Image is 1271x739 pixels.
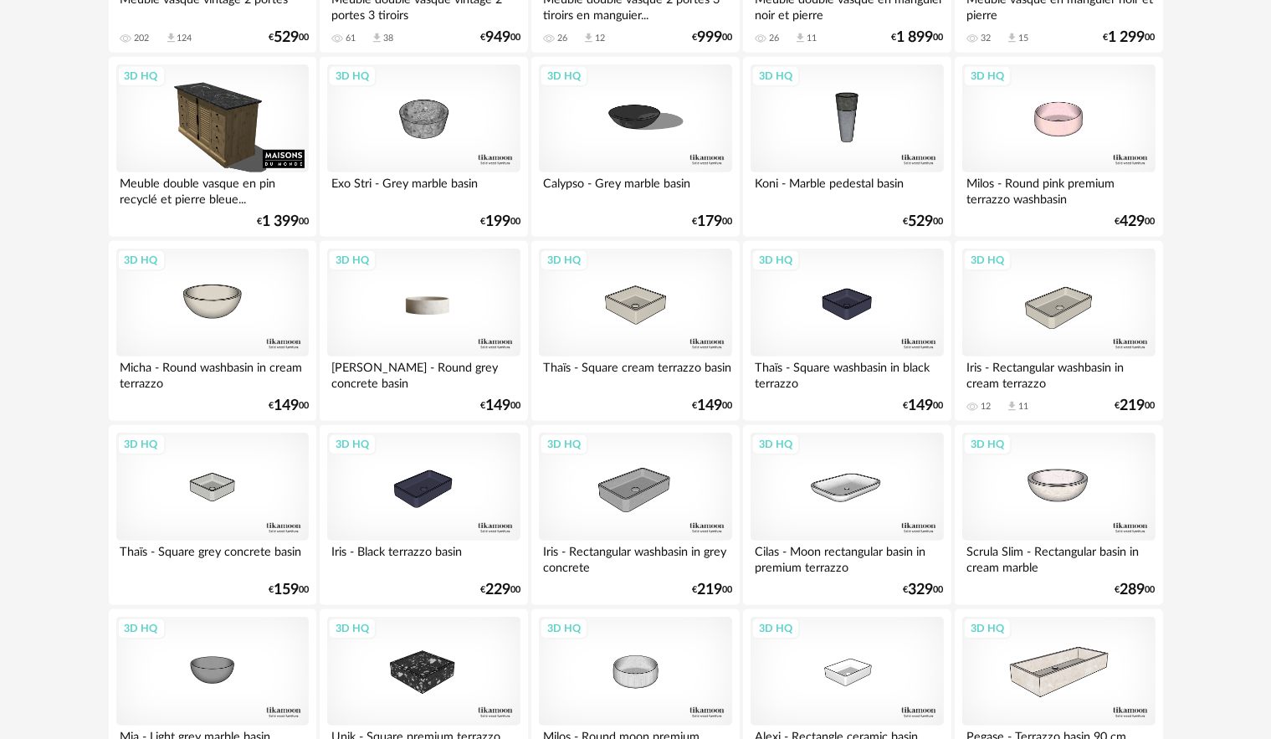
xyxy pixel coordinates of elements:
[557,33,567,44] div: 26
[485,216,510,228] span: 199
[692,216,732,228] div: € 00
[117,434,166,455] div: 3D HQ
[135,33,150,44] div: 202
[539,541,731,574] div: Iris - Rectangular washbasin in grey concrete
[697,584,722,596] span: 219
[909,400,934,412] span: 149
[751,65,800,87] div: 3D HQ
[697,32,722,44] span: 999
[480,584,520,596] div: € 00
[751,618,800,639] div: 3D HQ
[751,541,943,574] div: Cilas - Moon rectangular basin in premium terrazzo
[962,357,1155,390] div: Iris - Rectangular washbasin in cream terrazzo
[1006,32,1018,44] span: Download icon
[769,33,779,44] div: 26
[274,584,299,596] span: 159
[109,425,316,606] a: 3D HQ Thaïs - Square grey concrete basin €15900
[480,400,520,412] div: € 00
[1104,32,1156,44] div: € 00
[257,216,309,228] div: € 00
[328,434,377,455] div: 3D HQ
[269,400,309,412] div: € 00
[177,33,192,44] div: 124
[962,541,1155,574] div: Scrula Slim - Rectangular basin in cream marble
[480,32,520,44] div: € 00
[963,618,1012,639] div: 3D HQ
[743,57,951,238] a: 3D HQ Koni - Marble pedestal basin €52900
[328,618,377,639] div: 3D HQ
[692,584,732,596] div: € 00
[262,216,299,228] span: 1 399
[480,216,520,228] div: € 00
[531,241,739,422] a: 3D HQ Thaïs - Square cream terrazzo basin €14900
[1018,401,1028,413] div: 11
[346,33,356,44] div: 61
[981,401,991,413] div: 12
[383,33,393,44] div: 38
[743,425,951,606] a: 3D HQ Cilas - Moon rectangular basin in premium terrazzo €32900
[1018,33,1028,44] div: 15
[116,172,309,206] div: Meuble double vasque en pin recyclé et pierre bleue...
[485,584,510,596] span: 229
[892,32,944,44] div: € 00
[963,65,1012,87] div: 3D HQ
[751,172,943,206] div: Koni - Marble pedestal basin
[1120,216,1145,228] span: 429
[328,249,377,271] div: 3D HQ
[955,241,1162,422] a: 3D HQ Iris - Rectangular washbasin in cream terrazzo 12 Download icon 11 €21900
[904,216,944,228] div: € 00
[117,65,166,87] div: 3D HQ
[955,425,1162,606] a: 3D HQ Scrula Slim - Rectangular basin in cream marble €28900
[1115,216,1156,228] div: € 00
[274,32,299,44] span: 529
[539,172,731,206] div: Calypso - Grey marble basin
[327,357,520,390] div: [PERSON_NAME] - Round grey concrete basin
[981,33,991,44] div: 32
[595,33,605,44] div: 12
[531,57,739,238] a: 3D HQ Calypso - Grey marble basin €17900
[320,241,527,422] a: 3D HQ [PERSON_NAME] - Round grey concrete basin €14900
[582,32,595,44] span: Download icon
[274,400,299,412] span: 149
[540,65,588,87] div: 3D HQ
[540,249,588,271] div: 3D HQ
[269,32,309,44] div: € 00
[320,425,527,606] a: 3D HQ Iris - Black terrazzo basin €22900
[751,249,800,271] div: 3D HQ
[904,584,944,596] div: € 00
[117,618,166,639] div: 3D HQ
[904,400,944,412] div: € 00
[697,216,722,228] span: 179
[371,32,383,44] span: Download icon
[269,584,309,596] div: € 00
[962,172,1155,206] div: Milos - Round pink premium terrazzo washbasin
[540,618,588,639] div: 3D HQ
[540,434,588,455] div: 3D HQ
[955,57,1162,238] a: 3D HQ Milos - Round pink premium terrazzo washbasin €42900
[794,32,807,44] span: Download icon
[692,32,732,44] div: € 00
[109,57,316,238] a: 3D HQ Meuble double vasque en pin recyclé et pierre bleue... €1 39900
[1120,400,1145,412] span: 219
[485,32,510,44] span: 949
[751,357,943,390] div: Thaïs - Square washbasin in black terrazzo
[1115,584,1156,596] div: € 00
[1006,400,1018,413] span: Download icon
[116,541,309,574] div: Thaïs - Square grey concrete basin
[320,57,527,238] a: 3D HQ Exo Stri - Grey marble basin €19900
[692,400,732,412] div: € 00
[485,400,510,412] span: 149
[897,32,934,44] span: 1 899
[327,172,520,206] div: Exo Stri - Grey marble basin
[1109,32,1145,44] span: 1 299
[328,65,377,87] div: 3D HQ
[531,425,739,606] a: 3D HQ Iris - Rectangular washbasin in grey concrete €21900
[327,541,520,574] div: Iris - Black terrazzo basin
[697,400,722,412] span: 149
[963,434,1012,455] div: 3D HQ
[1115,400,1156,412] div: € 00
[751,434,800,455] div: 3D HQ
[116,357,309,390] div: Micha - Round washbasin in cream terrazzo
[807,33,817,44] div: 11
[963,249,1012,271] div: 3D HQ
